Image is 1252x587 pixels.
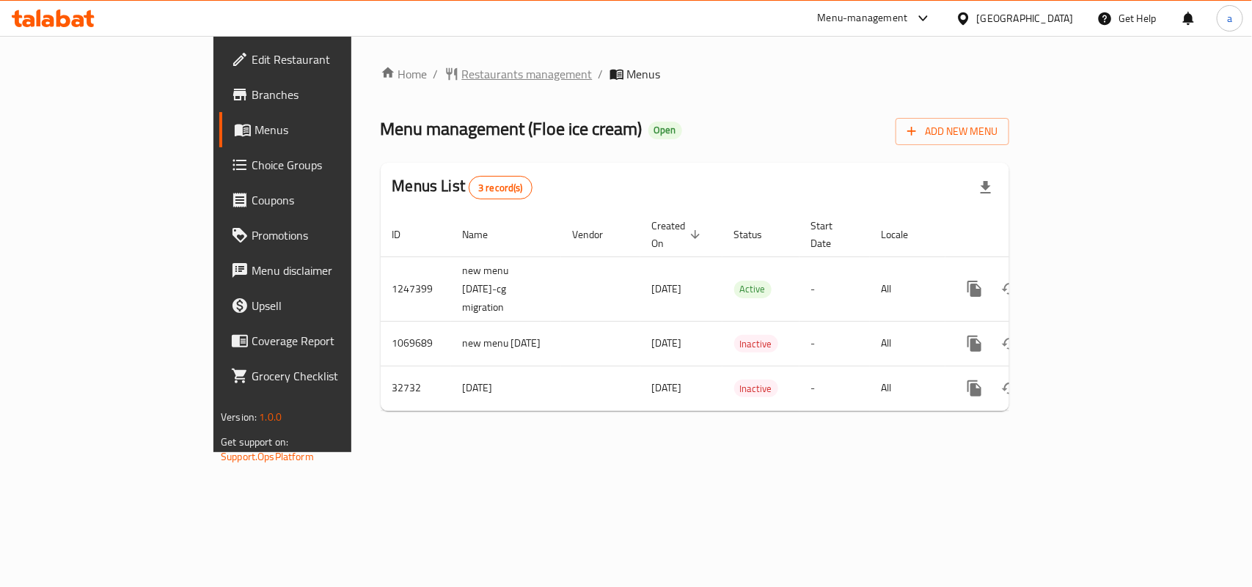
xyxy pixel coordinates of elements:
[219,42,422,77] a: Edit Restaurant
[219,253,422,288] a: Menu disclaimer
[469,181,532,195] span: 3 record(s)
[469,176,532,199] div: Total records count
[219,182,422,218] a: Coupons
[818,10,908,27] div: Menu-management
[870,321,945,366] td: All
[252,51,411,68] span: Edit Restaurant
[811,217,852,252] span: Start Date
[648,122,682,139] div: Open
[219,77,422,112] a: Branches
[992,271,1028,306] button: Change Status
[870,256,945,321] td: All
[463,226,508,243] span: Name
[221,432,288,451] span: Get support on:
[381,112,643,145] span: Menu management ( Floe ice cream )
[462,65,593,83] span: Restaurants management
[799,321,870,366] td: -
[957,326,992,361] button: more
[219,288,422,323] a: Upsell
[734,281,772,298] span: Active
[977,10,1074,26] div: [GEOGRAPHIC_DATA]
[734,226,782,243] span: Status
[992,371,1028,406] button: Change Status
[252,226,411,244] span: Promotions
[221,447,314,466] a: Support.OpsPlatform
[992,326,1028,361] button: Change Status
[957,371,992,406] button: more
[1227,10,1232,26] span: a
[734,380,778,397] span: Inactive
[255,121,411,139] span: Menus
[945,213,1110,257] th: Actions
[381,65,1009,83] nav: breadcrumb
[734,336,778,352] span: Inactive
[598,65,604,83] li: /
[219,358,422,394] a: Grocery Checklist
[451,256,561,321] td: new menu [DATE]-cg migration
[652,279,682,298] span: [DATE]
[252,262,411,279] span: Menu disclaimer
[799,366,870,410] td: -
[252,297,411,314] span: Upsell
[907,122,997,141] span: Add New Menu
[219,218,422,253] a: Promotions
[573,226,623,243] span: Vendor
[252,367,411,385] span: Grocery Checklist
[219,323,422,358] a: Coverage Report
[799,256,870,321] td: -
[381,213,1110,411] table: enhanced table
[734,335,778,352] div: Inactive
[392,226,420,243] span: ID
[219,147,422,182] a: Choice Groups
[392,175,532,199] h2: Menus List
[882,226,928,243] span: Locale
[648,124,682,136] span: Open
[221,407,257,427] span: Version:
[252,332,411,350] span: Coverage Report
[896,118,1009,145] button: Add New Menu
[968,170,1003,205] div: Export file
[219,112,422,147] a: Menus
[652,217,705,252] span: Created On
[252,191,411,209] span: Coupons
[252,156,411,174] span: Choice Groups
[627,65,661,83] span: Menus
[259,407,282,427] span: 1.0.0
[451,366,561,410] td: [DATE]
[957,271,992,306] button: more
[433,65,439,83] li: /
[252,86,411,103] span: Branches
[444,65,593,83] a: Restaurants management
[451,321,561,366] td: new menu [DATE]
[870,366,945,410] td: All
[734,380,778,397] div: Inactive
[652,378,682,397] span: [DATE]
[652,333,682,352] span: [DATE]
